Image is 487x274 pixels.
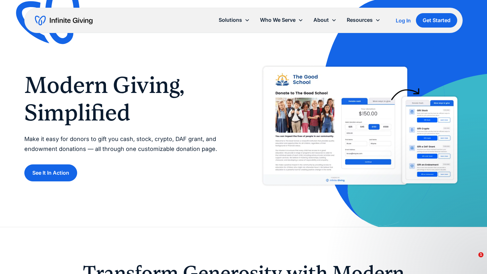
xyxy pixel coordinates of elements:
a: Get Started [416,13,457,28]
a: Log In [396,17,411,24]
div: Resources [347,16,373,24]
div: Who We Serve [260,16,296,24]
div: About [313,16,329,24]
a: See It In Action [24,164,77,181]
div: Resources [342,13,386,27]
div: Log In [396,18,411,23]
div: Solutions [214,13,255,27]
a: home [35,15,93,26]
div: Solutions [219,16,242,24]
div: Who We Serve [255,13,308,27]
span: 1 [478,252,483,257]
p: Make it easy for donors to gift you cash, stock, crypto, DAF grant, and endowment donations — all... [24,134,231,154]
div: About [308,13,342,27]
h1: Modern Giving, Simplified [24,71,231,127]
iframe: Intercom live chat [465,252,481,268]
